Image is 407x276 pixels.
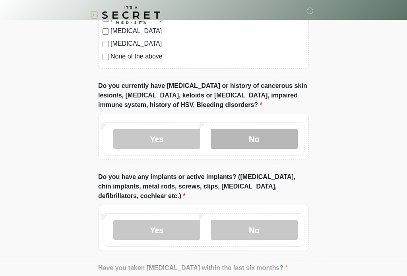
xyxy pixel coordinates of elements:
label: [MEDICAL_DATA] [110,39,304,49]
label: Do you have any implants or active implants? ([MEDICAL_DATA], chin implants, metal rods, screws, ... [98,172,309,201]
label: Have you taken [MEDICAL_DATA] within the last six months? [98,263,288,273]
label: No [211,220,298,240]
input: [MEDICAL_DATA] [103,41,109,47]
label: Do you currently have [MEDICAL_DATA] or history of cancerous skin lesion/s, [MEDICAL_DATA], keloi... [98,81,309,110]
label: [MEDICAL_DATA] [110,26,304,36]
label: None of the above [110,52,304,61]
label: Yes [113,129,200,149]
label: No [211,129,298,149]
input: None of the above [103,54,109,60]
label: Yes [113,220,200,240]
input: [MEDICAL_DATA] [103,28,109,35]
img: It's A Secret Med Spa Logo [90,6,160,24]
